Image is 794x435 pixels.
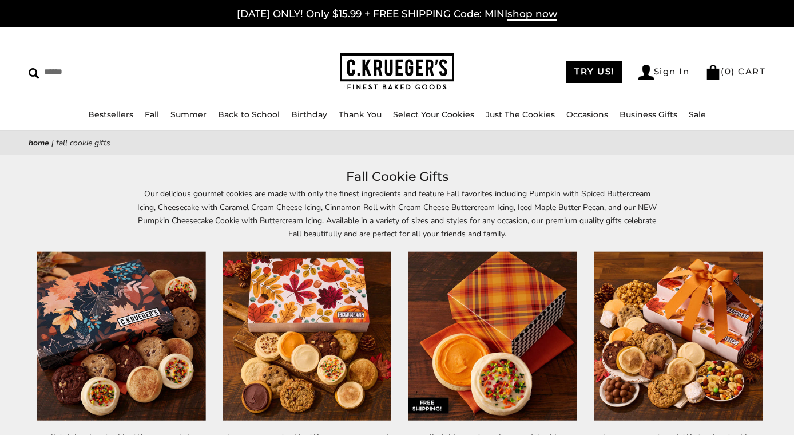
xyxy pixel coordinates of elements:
img: Bag [705,65,721,80]
a: Back to School [218,109,280,120]
a: Just The Cookies [486,109,555,120]
nav: breadcrumbs [29,136,765,149]
a: [DATE] ONLY! Only $15.99 + FREE SHIPPING Code: MINIshop now [237,8,557,21]
a: Fall [145,109,159,120]
a: Sale [689,109,706,120]
a: Bestsellers [88,109,133,120]
input: Search [29,63,201,81]
span: Our delicious gourmet cookies are made with only the finest ingredients and feature Fall favorite... [137,188,657,239]
img: Cozy Autumn Grand Gift Stack – Cookies and Snacks [594,252,763,421]
a: Business Gifts [620,109,677,120]
img: Fall Plaid Duo Sampler – Iced Cookies [408,252,577,421]
a: Select Your Cookies [393,109,474,120]
a: Thank You [339,109,382,120]
img: C.KRUEGER'S [340,53,454,90]
img: Cozy Autumn Cookie Gift Boxes – Assorted Cookies [223,252,391,421]
img: Account [638,65,654,80]
span: Fall Cookie Gifts [56,137,110,148]
a: Summer [170,109,207,120]
img: Fall Celebration Cookie Gift Boxes - Select Your Cookies [37,252,206,421]
a: TRY US! [566,61,622,83]
a: Home [29,137,49,148]
a: Birthday [291,109,327,120]
a: (0) CART [705,66,765,77]
span: 0 [725,66,732,77]
a: Occasions [566,109,608,120]
span: shop now [507,8,557,21]
span: | [51,137,54,148]
a: Sign In [638,65,690,80]
h1: Fall Cookie Gifts [46,167,748,187]
img: Search [29,68,39,79]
